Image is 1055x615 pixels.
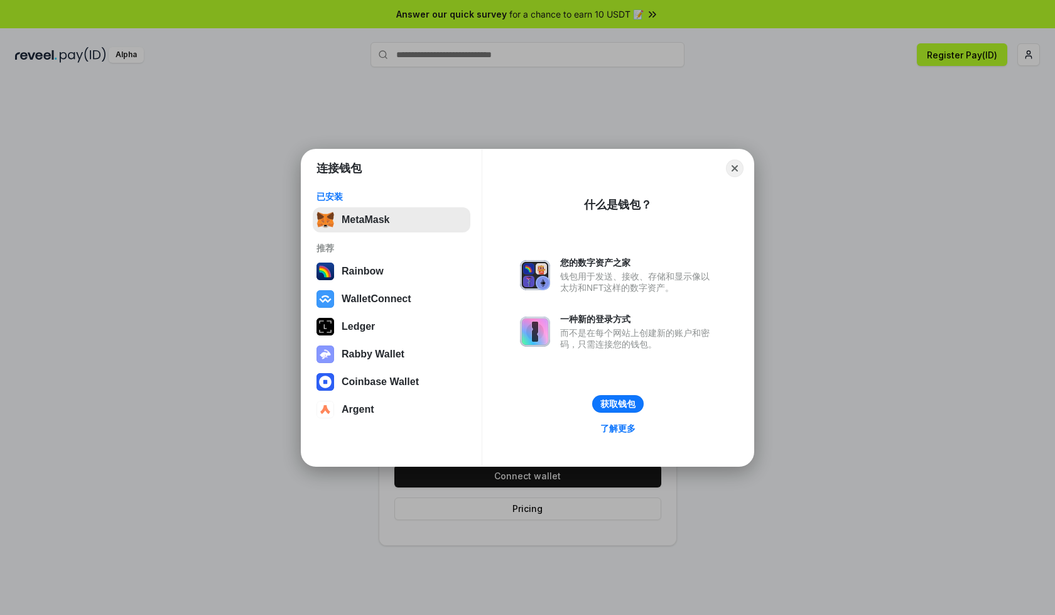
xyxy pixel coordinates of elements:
[316,346,334,363] img: svg+xml,%3Csvg%20xmlns%3D%22http%3A%2F%2Fwww.w3.org%2F2000%2Fsvg%22%20fill%3D%22none%22%20viewBox...
[313,286,470,312] button: WalletConnect
[593,420,643,437] a: 了解更多
[342,376,419,388] div: Coinbase Wallet
[313,207,470,232] button: MetaMask
[342,321,375,332] div: Ledger
[560,271,716,293] div: 钱包用于发送、接收、存储和显示像以太坊和NFT这样的数字资产。
[560,327,716,350] div: 而不是在每个网站上创建新的账户和密码，只需连接您的钱包。
[560,257,716,268] div: 您的数字资产之家
[316,290,334,308] img: svg+xml,%3Csvg%20width%3D%2228%22%20height%3D%2228%22%20viewBox%3D%220%200%2028%2028%22%20fill%3D...
[726,160,744,177] button: Close
[342,404,374,415] div: Argent
[313,397,470,422] button: Argent
[313,342,470,367] button: Rabby Wallet
[342,214,389,226] div: MetaMask
[520,317,550,347] img: svg+xml,%3Csvg%20xmlns%3D%22http%3A%2F%2Fwww.w3.org%2F2000%2Fsvg%22%20fill%3D%22none%22%20viewBox...
[316,401,334,418] img: svg+xml,%3Csvg%20width%3D%2228%22%20height%3D%2228%22%20viewBox%3D%220%200%2028%2028%22%20fill%3D...
[316,191,467,202] div: 已安装
[342,266,384,277] div: Rainbow
[592,395,644,413] button: 获取钱包
[600,398,636,410] div: 获取钱包
[313,314,470,339] button: Ledger
[520,260,550,290] img: svg+xml,%3Csvg%20xmlns%3D%22http%3A%2F%2Fwww.w3.org%2F2000%2Fsvg%22%20fill%3D%22none%22%20viewBox...
[600,423,636,434] div: 了解更多
[560,313,716,325] div: 一种新的登录方式
[584,197,652,212] div: 什么是钱包？
[316,211,334,229] img: svg+xml,%3Csvg%20fill%3D%22none%22%20height%3D%2233%22%20viewBox%3D%220%200%2035%2033%22%20width%...
[316,263,334,280] img: svg+xml,%3Csvg%20width%3D%22120%22%20height%3D%22120%22%20viewBox%3D%220%200%20120%20120%22%20fil...
[342,293,411,305] div: WalletConnect
[313,259,470,284] button: Rainbow
[316,161,362,176] h1: 连接钱包
[313,369,470,395] button: Coinbase Wallet
[316,318,334,335] img: svg+xml,%3Csvg%20xmlns%3D%22http%3A%2F%2Fwww.w3.org%2F2000%2Fsvg%22%20width%3D%2228%22%20height%3...
[342,349,404,360] div: Rabby Wallet
[316,242,467,254] div: 推荐
[316,373,334,391] img: svg+xml,%3Csvg%20width%3D%2228%22%20height%3D%2228%22%20viewBox%3D%220%200%2028%2028%22%20fill%3D...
